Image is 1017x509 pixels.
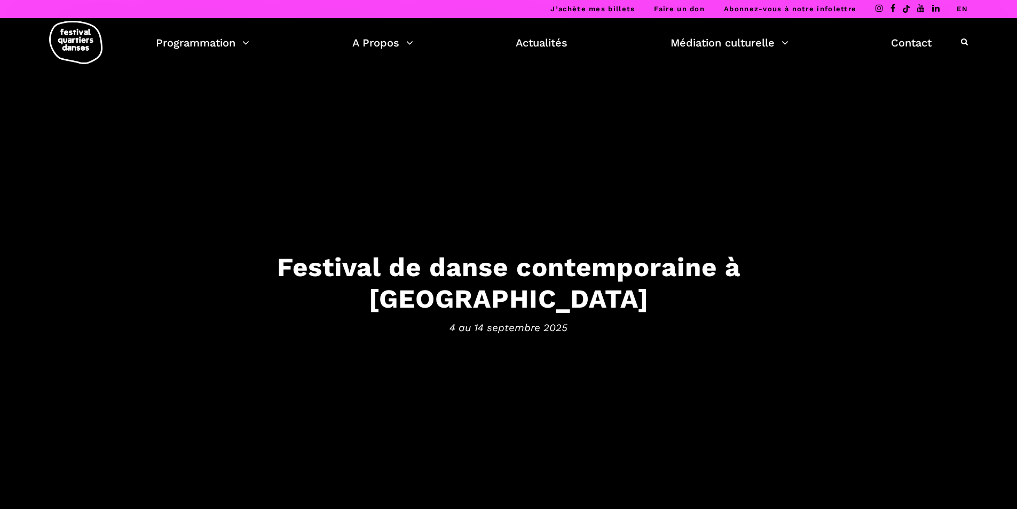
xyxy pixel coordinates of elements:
a: Abonnez-vous à notre infolettre [724,5,856,13]
span: 4 au 14 septembre 2025 [178,319,840,335]
a: Contact [891,34,932,52]
img: logo-fqd-med [49,21,103,64]
a: Médiation culturelle [671,34,789,52]
a: A Propos [352,34,413,52]
h3: Festival de danse contemporaine à [GEOGRAPHIC_DATA] [178,252,840,315]
a: Faire un don [654,5,705,13]
a: EN [957,5,968,13]
a: Actualités [516,34,567,52]
a: Programmation [156,34,249,52]
a: J’achète mes billets [550,5,635,13]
